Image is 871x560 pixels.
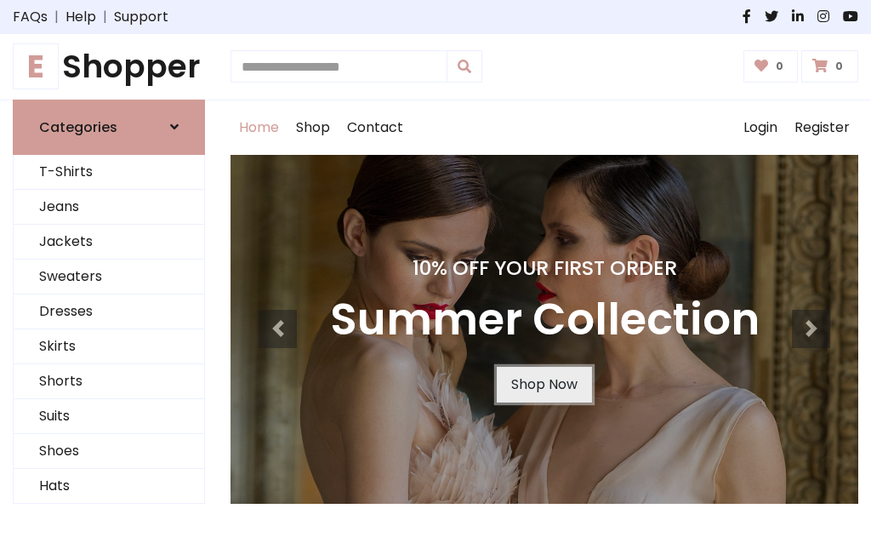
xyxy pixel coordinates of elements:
a: EShopper [13,48,205,86]
a: Shoes [14,434,204,469]
a: Jeans [14,190,204,225]
a: Help [65,7,96,27]
h6: Categories [39,119,117,135]
a: Register [786,100,858,155]
a: Contact [339,100,412,155]
span: 0 [771,59,788,74]
a: Dresses [14,294,204,329]
h1: Shopper [13,48,205,86]
h3: Summer Collection [330,294,760,346]
span: | [48,7,65,27]
a: 0 [801,50,858,83]
a: Categories [13,100,205,155]
a: Shop [287,100,339,155]
a: Home [231,100,287,155]
a: Jackets [14,225,204,260]
span: 0 [831,59,847,74]
a: Suits [14,399,204,434]
span: E [13,43,59,89]
a: 0 [743,50,799,83]
a: Hats [14,469,204,504]
h4: 10% Off Your First Order [330,256,760,280]
a: Support [114,7,168,27]
a: FAQs [13,7,48,27]
a: Shorts [14,364,204,399]
a: Sweaters [14,260,204,294]
a: Shop Now [497,367,592,403]
span: | [96,7,114,27]
a: Skirts [14,329,204,364]
a: Login [735,100,786,155]
a: T-Shirts [14,155,204,190]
